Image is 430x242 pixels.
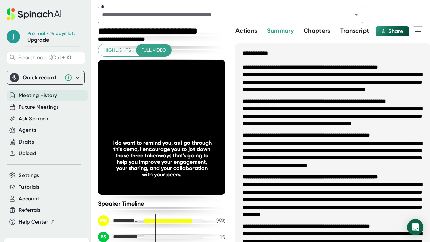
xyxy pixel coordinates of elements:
button: Agents [19,126,36,134]
button: Referrals [19,206,40,214]
button: Chapters [304,26,330,35]
a: Upgrade [27,37,49,43]
div: Quick record [10,71,82,84]
button: Upload [19,150,36,157]
div: Speaker Timeline [98,200,225,207]
span: Summary [267,27,293,34]
span: Actions [235,27,257,34]
button: Tutorials [19,183,39,191]
button: Meeting History [19,92,57,99]
button: Highlights [98,44,136,56]
span: Help Center [19,218,48,226]
button: Help Center [19,218,55,226]
button: Open [352,10,361,19]
div: Pro Trial - 14 days left [27,31,75,37]
button: Account [19,195,39,203]
button: Drafts [19,138,34,146]
button: Full video [136,44,171,56]
span: Chapters [304,27,330,34]
span: Highlights [104,46,131,54]
div: Quick record [23,74,61,81]
span: Share [388,28,403,34]
button: Summary [267,26,293,35]
button: Share [376,26,409,36]
button: Future Meetings [19,103,59,111]
button: Actions [235,26,257,35]
span: j [7,30,20,43]
button: Ask Spinach [19,115,49,123]
div: 99 % [209,217,225,224]
button: Settings [19,172,39,179]
span: Full video [141,46,166,54]
div: MD [98,215,109,226]
div: 1 % [209,234,225,240]
button: Transcript [340,26,369,35]
div: I do want to remind you, as I go through this demo, I encourage you to jot down those three takea... [111,139,213,178]
div: Megan Durnell [98,215,138,226]
span: Search notes (Ctrl + K) [18,54,83,61]
span: Transcript [340,27,369,34]
div: Open Intercom Messenger [407,219,423,235]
